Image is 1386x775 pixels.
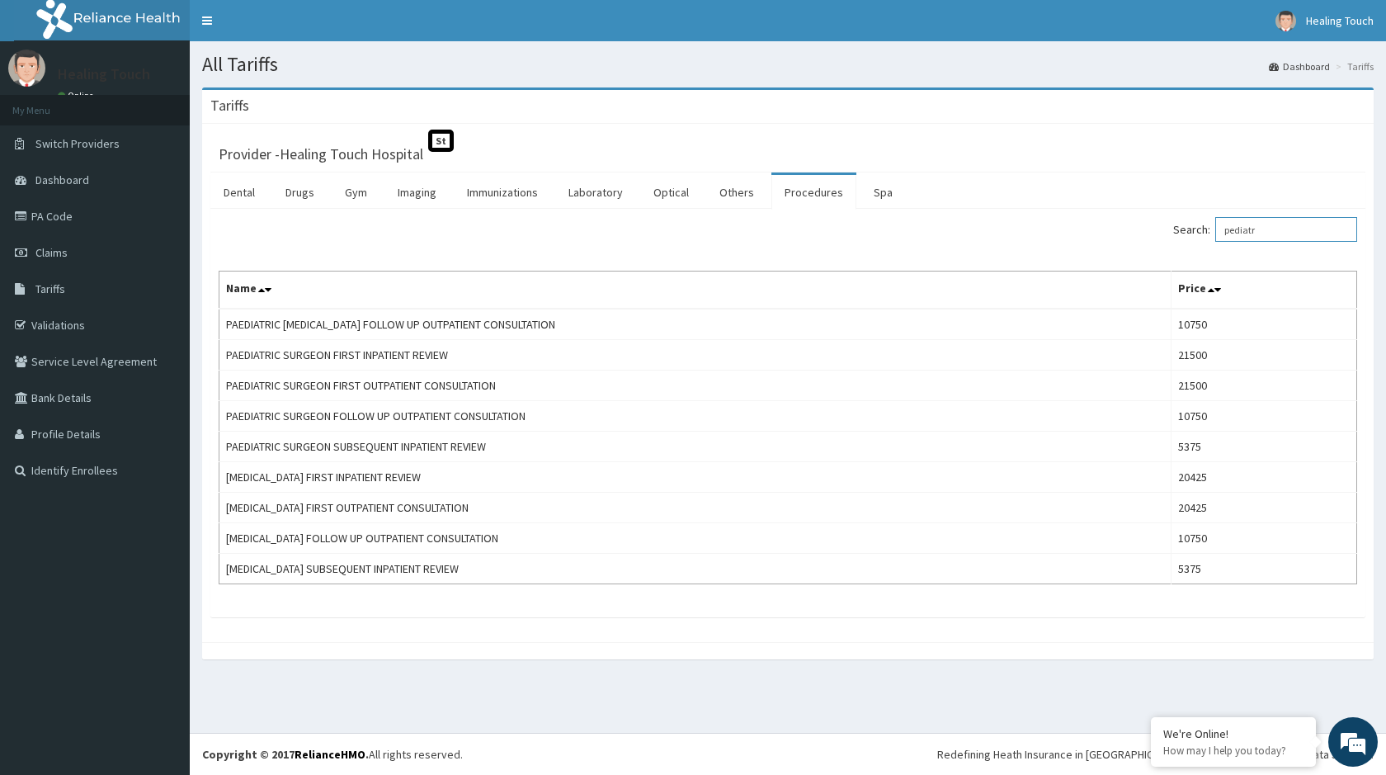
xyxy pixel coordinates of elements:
[428,130,454,152] span: St
[35,281,65,296] span: Tariffs
[295,747,365,762] a: RelianceHMO
[272,175,328,210] a: Drugs
[1171,462,1357,493] td: 20425
[1269,59,1330,73] a: Dashboard
[640,175,702,210] a: Optical
[1171,493,1357,523] td: 20425
[937,746,1374,763] div: Redefining Heath Insurance in [GEOGRAPHIC_DATA] using Telemedicine and Data Science!
[219,147,423,162] h3: Provider - Healing Touch Hospital
[384,175,450,210] a: Imaging
[58,67,150,82] p: Healing Touch
[1171,371,1357,401] td: 21500
[1171,401,1357,432] td: 10750
[771,175,856,210] a: Procedures
[555,175,636,210] a: Laboratory
[1171,432,1357,462] td: 5375
[1163,744,1303,758] p: How may I help you today?
[1171,272,1357,310] th: Price
[1171,340,1357,371] td: 21500
[31,83,67,124] img: d_794563401_company_1708531726252_794563401
[1215,217,1357,242] input: Search:
[58,90,97,102] a: Online
[96,208,228,375] span: We're online!
[1171,309,1357,340] td: 10750
[219,340,1171,371] td: PAEDIATRIC SURGEON FIRST INPATIENT REVIEW
[219,523,1171,554] td: [MEDICAL_DATA] FOLLOW UP OUTPATIENT CONSULTATION
[219,371,1171,401] td: PAEDIATRIC SURGEON FIRST OUTPATIENT CONSULTATION
[219,272,1171,310] th: Name
[202,54,1374,75] h1: All Tariffs
[271,8,310,48] div: Minimize live chat window
[1306,13,1374,28] span: Healing Touch
[706,175,767,210] a: Others
[35,245,68,260] span: Claims
[210,175,268,210] a: Dental
[219,432,1171,462] td: PAEDIATRIC SURGEON SUBSEQUENT INPATIENT REVIEW
[219,309,1171,340] td: PAEDIATRIC [MEDICAL_DATA] FOLLOW UP OUTPATIENT CONSULTATION
[8,50,45,87] img: User Image
[1171,523,1357,554] td: 10750
[190,733,1386,775] footer: All rights reserved.
[8,451,314,508] textarea: Type your message and hit 'Enter'
[219,554,1171,584] td: [MEDICAL_DATA] SUBSEQUENT INPATIENT REVIEW
[332,175,380,210] a: Gym
[1275,11,1296,31] img: User Image
[210,98,249,113] h3: Tariffs
[1332,59,1374,73] li: Tariffs
[219,493,1171,523] td: [MEDICAL_DATA] FIRST OUTPATIENT CONSULTATION
[35,172,89,187] span: Dashboard
[35,136,120,151] span: Switch Providers
[219,401,1171,432] td: PAEDIATRIC SURGEON FOLLOW UP OUTPATIENT CONSULTATION
[219,462,1171,493] td: [MEDICAL_DATA] FIRST INPATIENT REVIEW
[86,92,277,114] div: Chat with us now
[202,747,369,762] strong: Copyright © 2017 .
[860,175,906,210] a: Spa
[1163,726,1303,741] div: We're Online!
[454,175,551,210] a: Immunizations
[1171,554,1357,584] td: 5375
[1173,217,1357,242] label: Search:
